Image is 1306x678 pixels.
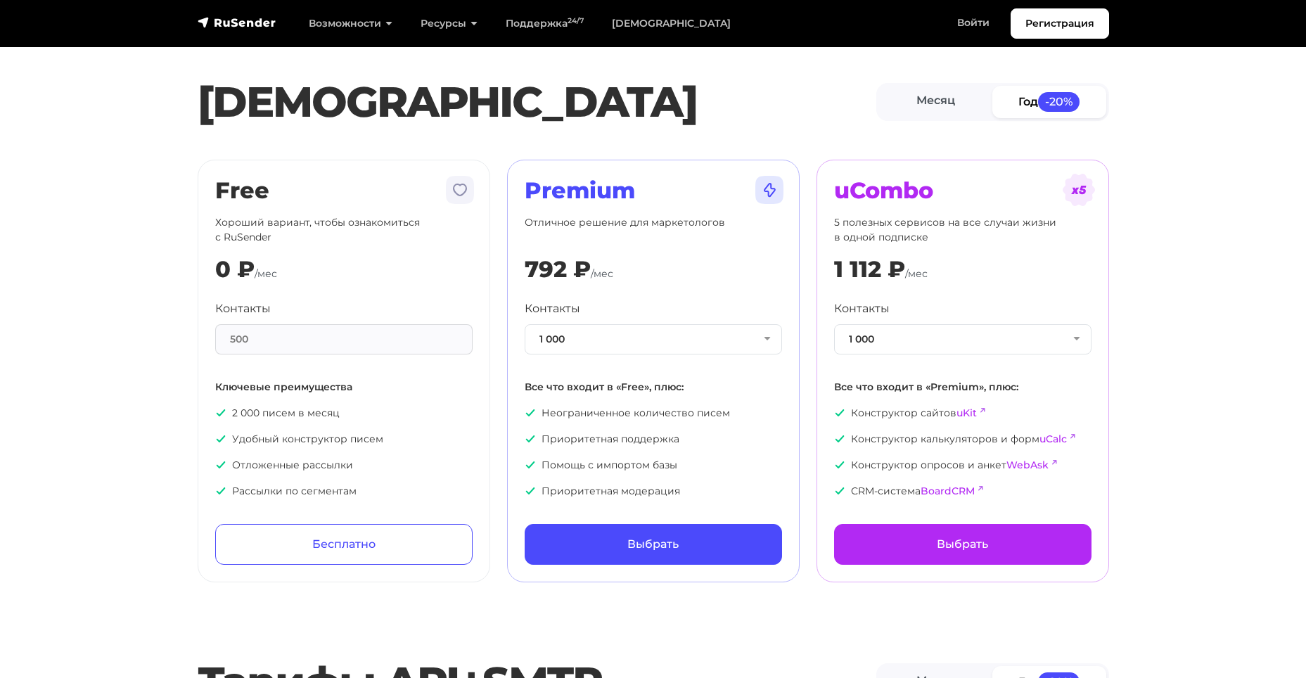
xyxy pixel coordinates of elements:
a: Выбрать [525,524,782,565]
h2: Free [215,177,473,204]
p: Неограниченное количество писем [525,406,782,421]
button: 1 000 [525,324,782,354]
img: icon-ok.svg [834,433,845,444]
p: Приоритетная модерация [525,484,782,499]
h1: [DEMOGRAPHIC_DATA] [198,77,876,127]
p: Приоритетная поддержка [525,432,782,447]
sup: 24/7 [568,16,584,25]
div: 1 112 ₽ [834,256,905,283]
img: icon-ok.svg [834,459,845,471]
img: icon-ok.svg [525,407,536,418]
h2: Premium [525,177,782,204]
label: Контакты [215,300,271,317]
img: tarif-ucombo.svg [1062,173,1096,207]
a: Регистрация [1011,8,1109,39]
img: icon-ok.svg [215,407,226,418]
p: Конструктор опросов и анкет [834,458,1091,473]
img: icon-ok.svg [215,485,226,497]
p: Отложенные рассылки [215,458,473,473]
img: icon-ok.svg [834,407,845,418]
a: WebAsk [1006,459,1049,471]
img: icon-ok.svg [215,433,226,444]
p: Ключевые преимущества [215,380,473,395]
a: Выбрать [834,524,1091,565]
p: Помощь с импортом базы [525,458,782,473]
label: Контакты [525,300,580,317]
a: Ресурсы [406,9,492,38]
p: 2 000 писем в месяц [215,406,473,421]
img: icon-ok.svg [525,459,536,471]
p: Хороший вариант, чтобы ознакомиться с RuSender [215,215,473,245]
a: uCalc [1039,433,1067,445]
p: Конструктор сайтов [834,406,1091,421]
img: icon-ok.svg [525,485,536,497]
div: 0 ₽ [215,256,255,283]
a: Месяц [879,86,993,117]
img: icon-ok.svg [834,485,845,497]
img: icon-ok.svg [525,433,536,444]
span: -20% [1038,92,1080,111]
a: uKit [956,407,977,419]
p: Отличное решение для маркетологов [525,215,782,245]
p: Все что входит в «Free», плюс: [525,380,782,395]
a: BoardCRM [921,485,975,497]
p: Все что входит в «Premium», плюс: [834,380,1091,395]
p: 5 полезных сервисов на все случаи жизни в одной подписке [834,215,1091,245]
a: Бесплатно [215,524,473,565]
a: Поддержка24/7 [492,9,598,38]
div: 792 ₽ [525,256,591,283]
h2: uCombo [834,177,1091,204]
button: 1 000 [834,324,1091,354]
img: icon-ok.svg [215,459,226,471]
span: /мес [905,267,928,280]
p: Рассылки по сегментам [215,484,473,499]
p: CRM-система [834,484,1091,499]
p: Конструктор калькуляторов и форм [834,432,1091,447]
span: /мес [591,267,613,280]
img: tarif-premium.svg [753,173,786,207]
a: Войти [943,8,1004,37]
a: Год [992,86,1106,117]
label: Контакты [834,300,890,317]
p: Удобный конструктор писем [215,432,473,447]
a: [DEMOGRAPHIC_DATA] [598,9,745,38]
img: RuSender [198,15,276,30]
img: tarif-free.svg [443,173,477,207]
span: /мес [255,267,277,280]
a: Возможности [295,9,406,38]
